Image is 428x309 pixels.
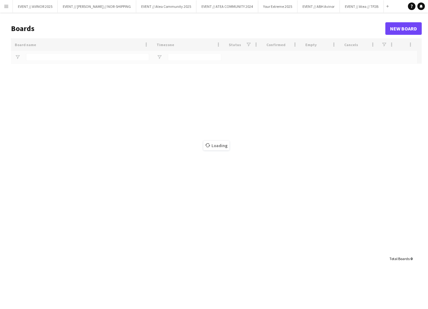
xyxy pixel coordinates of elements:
[203,141,229,150] span: Loading
[58,0,136,13] button: EVENT // [PERSON_NAME] // NOR-SHIPPING
[13,0,58,13] button: EVENT // AVINOR 2025
[410,256,412,261] span: 0
[258,0,297,13] button: Your Extreme 2025
[340,0,384,13] button: EVENT // Atea // TP2B
[389,253,412,265] div: :
[11,24,385,33] h1: Boards
[136,0,196,13] button: EVENT // Atea Community 2025
[389,256,409,261] span: Total Boards
[196,0,258,13] button: EVENT // ATEA COMMUNITY 2024
[297,0,340,13] button: EVENT // ABH Avinor
[385,22,422,35] a: New Board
